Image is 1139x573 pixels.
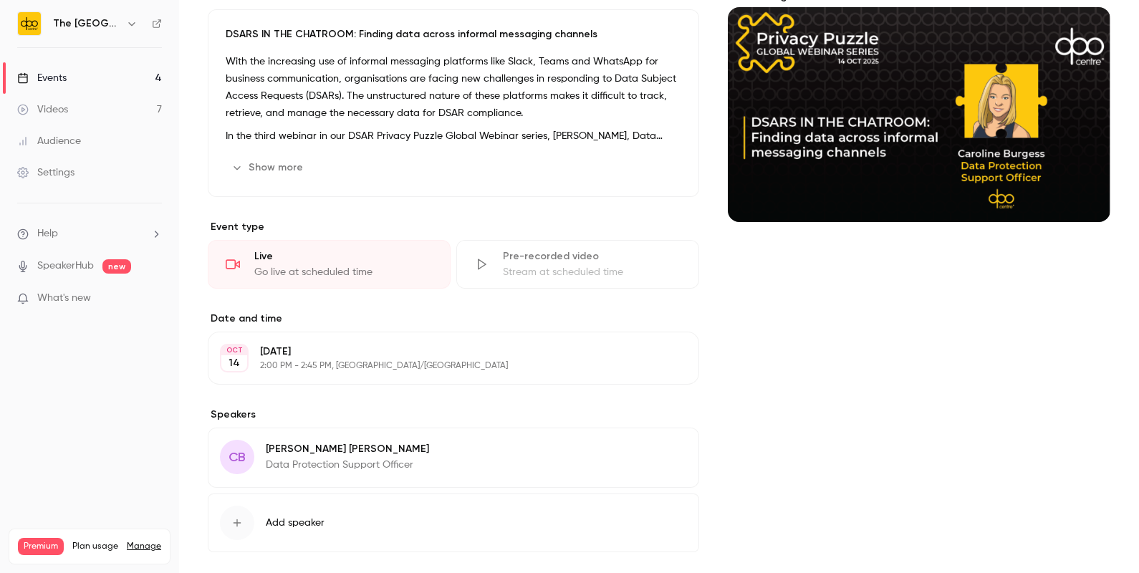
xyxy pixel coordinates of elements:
[266,458,429,472] p: Data Protection Support Officer
[456,240,699,289] div: Pre-recorded videoStream at scheduled time
[503,249,681,264] div: Pre-recorded video
[102,259,131,274] span: new
[145,292,162,305] iframe: Noticeable Trigger
[208,312,699,326] label: Date and time
[254,265,433,279] div: Go live at scheduled time
[226,53,681,122] p: With the increasing use of informal messaging platforms like Slack, Teams and WhatsApp for busine...
[226,27,681,42] p: DSARS IN THE CHATROOM: Finding data across informal messaging channels
[229,448,246,467] span: CB
[266,516,325,530] span: Add speaker
[37,226,58,241] span: Help
[208,240,451,289] div: LiveGo live at scheduled time
[208,408,699,422] label: Speakers
[17,165,75,180] div: Settings
[127,541,161,552] a: Manage
[37,259,94,274] a: SpeakerHub
[72,541,118,552] span: Plan usage
[266,442,429,456] p: [PERSON_NAME] [PERSON_NAME]
[229,356,240,370] p: 14
[208,428,699,488] div: CB[PERSON_NAME] [PERSON_NAME]Data Protection Support Officer
[260,360,623,372] p: 2:00 PM - 2:45 PM, [GEOGRAPHIC_DATA]/[GEOGRAPHIC_DATA]
[17,134,81,148] div: Audience
[53,16,120,31] h6: The [GEOGRAPHIC_DATA]
[503,265,681,279] div: Stream at scheduled time
[226,156,312,179] button: Show more
[37,291,91,306] span: What's new
[221,345,247,355] div: OCT
[208,220,699,234] p: Event type
[18,538,64,555] span: Premium
[260,345,623,359] p: [DATE]
[254,249,433,264] div: Live
[226,127,681,145] p: In the third webinar in our DSAR Privacy Puzzle Global Webinar series, [PERSON_NAME], Data Protec...
[18,12,41,35] img: The DPO Centre
[17,71,67,85] div: Events
[17,226,162,241] li: help-dropdown-opener
[17,102,68,117] div: Videos
[208,493,699,552] button: Add speaker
